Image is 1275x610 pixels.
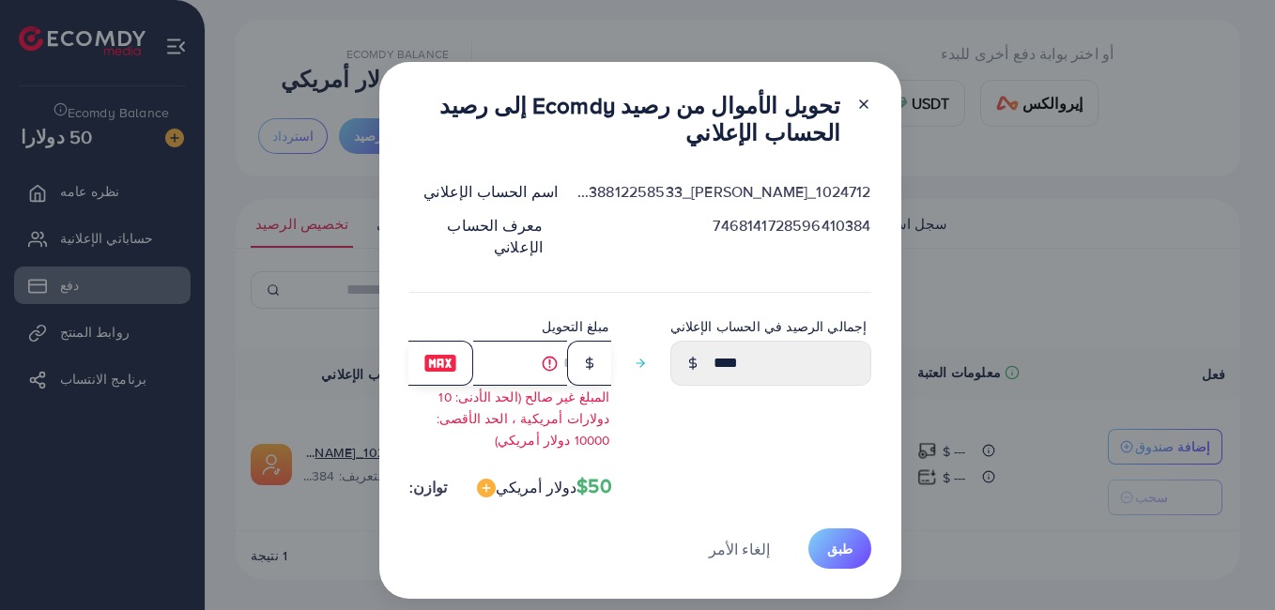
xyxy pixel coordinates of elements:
[477,479,496,497] img: صورة
[437,388,610,449] font: المبلغ غير صالح (الحد الأدنى: 10 دولارات أمريكية ، الحد الأقصى: 10000 دولار أمريكي)
[558,215,885,258] div: 7468141728596410384
[496,477,576,497] span: دولار أمريكي
[409,92,841,146] h3: تحويل الأموال من رصيد Ecomdy إلى رصيد الحساب الإعلاني
[394,215,559,258] div: معرف الحساب الإعلاني
[558,181,885,203] div: 1024712_[PERSON_NAME]_AFtechnologies_1738812258533
[709,539,770,559] span: إلغاء الأمر
[685,528,793,569] button: إلغاء الأمر
[1195,526,1261,596] iframe: Chat
[496,472,611,499] font: $50
[423,352,457,374] img: صورة
[409,477,448,498] span: توازن:
[808,528,871,569] button: طبق
[394,181,559,203] div: اسم الحساب الإعلاني
[670,317,868,336] label: إجمالي الرصيد في الحساب الإعلاني
[542,317,610,336] label: مبلغ التحويل
[827,540,853,558] span: طبق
